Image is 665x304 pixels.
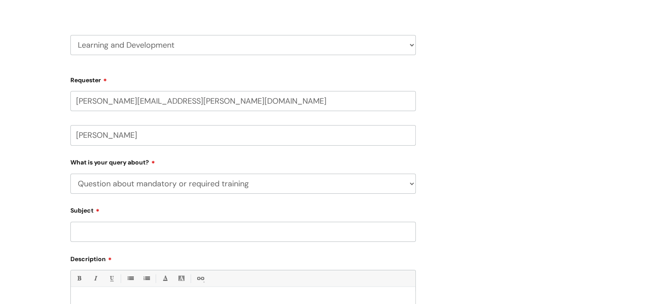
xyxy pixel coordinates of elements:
[70,125,416,145] input: Your Name
[70,73,416,84] label: Requester
[90,273,101,284] a: Italic (Ctrl-I)
[195,273,205,284] a: Link
[70,91,416,111] input: Email
[125,273,136,284] a: • Unordered List (Ctrl-Shift-7)
[141,273,152,284] a: 1. Ordered List (Ctrl-Shift-8)
[73,273,84,284] a: Bold (Ctrl-B)
[176,273,187,284] a: Back Color
[160,273,171,284] a: Font Color
[106,273,117,284] a: Underline(Ctrl-U)
[70,156,416,166] label: What is your query about?
[70,252,416,263] label: Description
[70,204,416,214] label: Subject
